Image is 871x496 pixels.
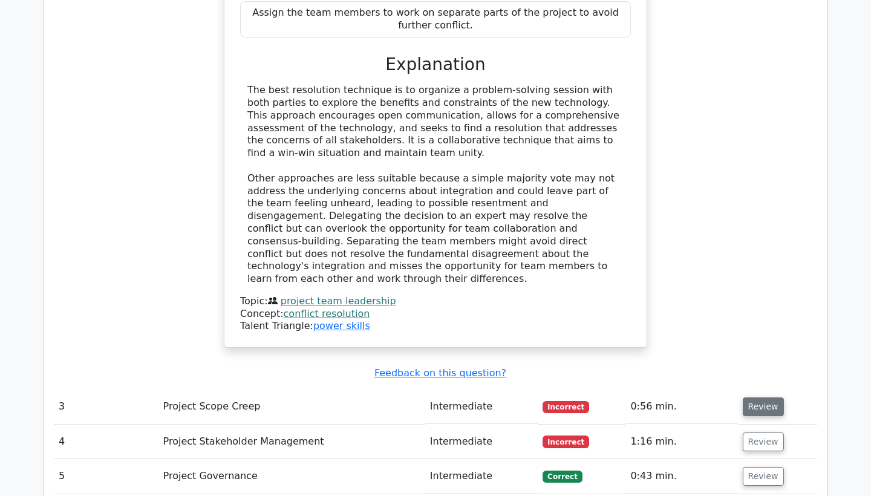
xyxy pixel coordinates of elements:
td: 5 [54,459,158,494]
div: Concept: [240,308,631,321]
td: Intermediate [425,390,538,424]
td: 1:16 min. [625,425,737,459]
div: The best resolution technique is to organize a problem-solving session with both parties to explo... [247,84,624,286]
span: Incorrect [543,436,589,448]
td: Project Stakeholder Management [158,425,425,459]
button: Review [743,467,784,486]
td: Project Scope Creep [158,390,425,424]
div: Assign the team members to work on separate parts of the project to avoid further conflict. [240,1,631,38]
h3: Explanation [247,54,624,75]
td: Project Governance [158,459,425,494]
div: Topic: [240,295,631,308]
td: Intermediate [425,425,538,459]
td: 0:56 min. [625,390,737,424]
button: Review [743,397,784,416]
td: 3 [54,390,158,424]
div: Talent Triangle: [240,295,631,333]
a: power skills [313,320,370,331]
td: Intermediate [425,459,538,494]
button: Review [743,432,784,451]
span: Correct [543,471,582,483]
td: 0:43 min. [625,459,737,494]
span: Incorrect [543,401,589,413]
a: Feedback on this question? [374,367,506,379]
td: 4 [54,425,158,459]
a: project team leadership [281,295,396,307]
a: conflict resolution [284,308,370,319]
